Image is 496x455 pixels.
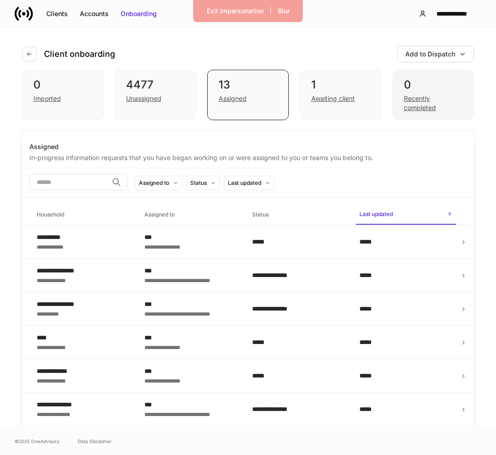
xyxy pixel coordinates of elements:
a: Data Disclaimer [78,438,112,445]
div: 13 [219,78,277,92]
div: 0 [404,78,463,92]
span: Assigned to [141,205,241,224]
div: Blur [278,6,290,16]
div: Assigned to [139,178,169,187]
button: Onboarding [115,6,163,21]
div: 4477Unassigned [115,70,196,120]
div: Recently completed [404,94,463,112]
h4: Client onboarding [44,49,115,60]
div: 4477 [126,78,185,92]
h6: Status [252,210,269,219]
div: In-progress information requests that you have began working on or were assigned to you or teams ... [29,151,467,162]
div: 13Assigned [207,70,289,120]
div: Clients [46,9,68,18]
button: Accounts [74,6,115,21]
button: Blur [272,4,296,18]
div: Exit Impersonation [207,6,264,16]
button: Status [186,176,220,190]
div: Add to Dispatch [405,50,455,59]
button: Add to Dispatch [397,46,474,62]
button: Clients [40,6,74,21]
div: 0Imported [22,70,104,120]
span: © 2025 OneAdvisory [15,438,60,445]
div: Accounts [80,9,109,18]
span: Last updated [356,205,456,225]
div: 0 [33,78,92,92]
div: Unassigned [126,94,161,103]
div: Imported [33,94,61,103]
span: Household [33,205,133,224]
span: Status [248,205,349,224]
button: Exit Impersonation [201,4,270,18]
div: 1 [311,78,370,92]
div: Awaiting client [311,94,355,103]
button: Last updated [224,176,275,190]
button: Assigned to [135,176,182,190]
h6: Last updated [359,210,393,218]
h6: Household [37,210,64,219]
div: Last updated [228,178,261,187]
div: Assigned [219,94,247,103]
div: 1Awaiting client [300,70,381,120]
div: Onboarding [121,9,157,18]
div: 0Recently completed [392,70,474,120]
div: Status [190,178,207,187]
h6: Assigned to [144,210,175,219]
div: Assigned [29,142,467,151]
